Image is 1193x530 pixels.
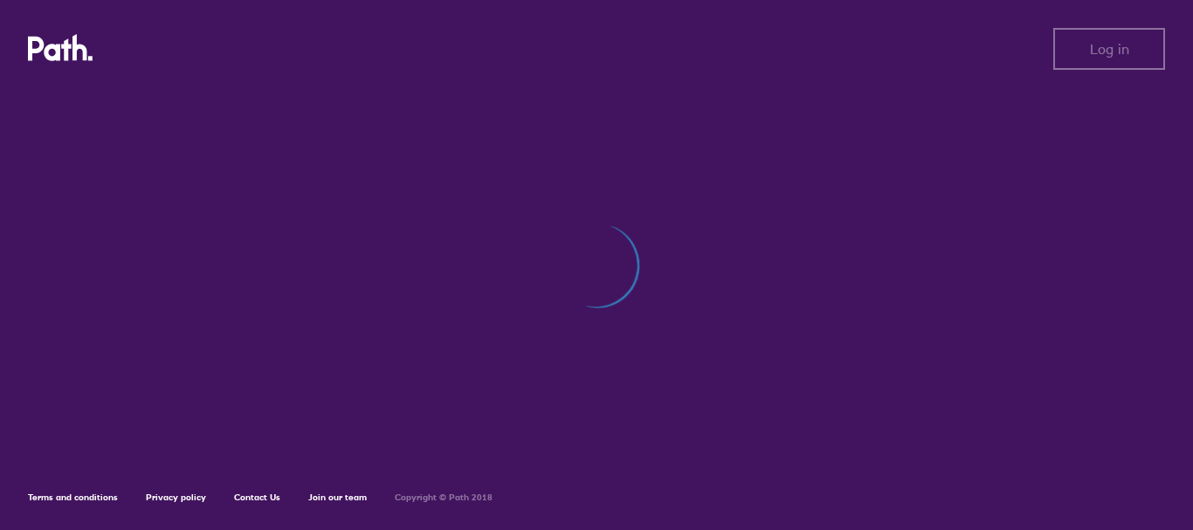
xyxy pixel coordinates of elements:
[234,492,280,503] a: Contact Us
[395,492,493,503] h6: Copyright © Path 2018
[1053,28,1165,70] button: Log in
[28,492,118,503] a: Terms and conditions
[308,492,367,503] a: Join our team
[146,492,206,503] a: Privacy policy
[1090,41,1129,57] span: Log in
